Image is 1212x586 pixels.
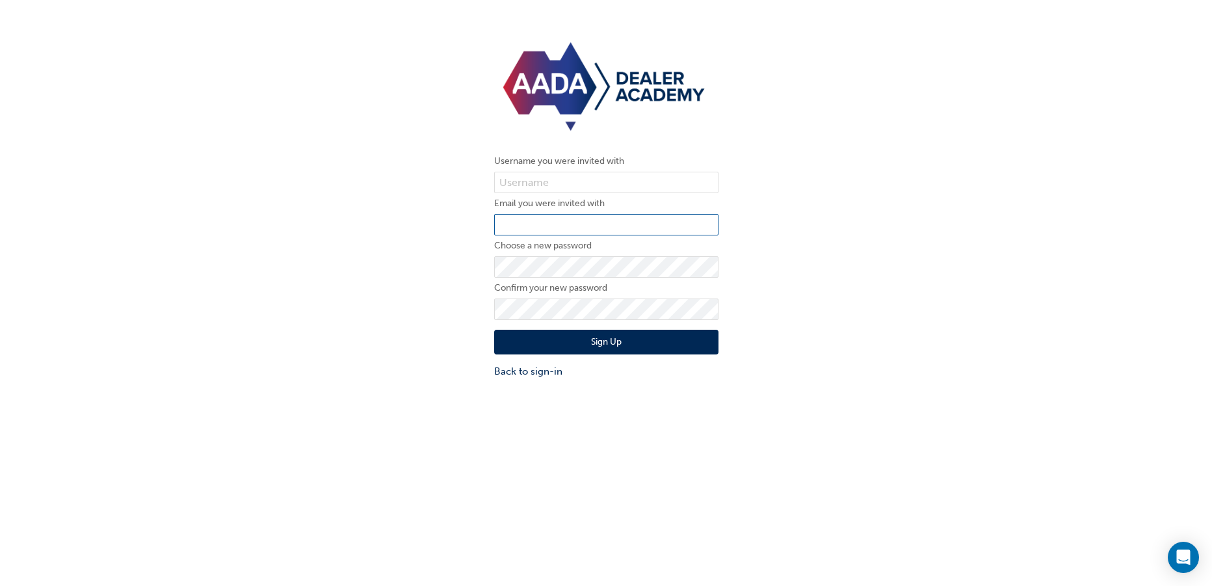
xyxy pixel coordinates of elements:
[494,196,718,211] label: Email you were invited with
[494,153,718,169] label: Username you were invited with
[494,172,718,194] input: Username
[494,39,718,134] img: Trak
[494,238,718,254] label: Choose a new password
[494,330,718,354] button: Sign Up
[494,364,718,379] a: Back to sign-in
[1168,542,1199,573] div: Open Intercom Messenger
[494,280,718,296] label: Confirm your new password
